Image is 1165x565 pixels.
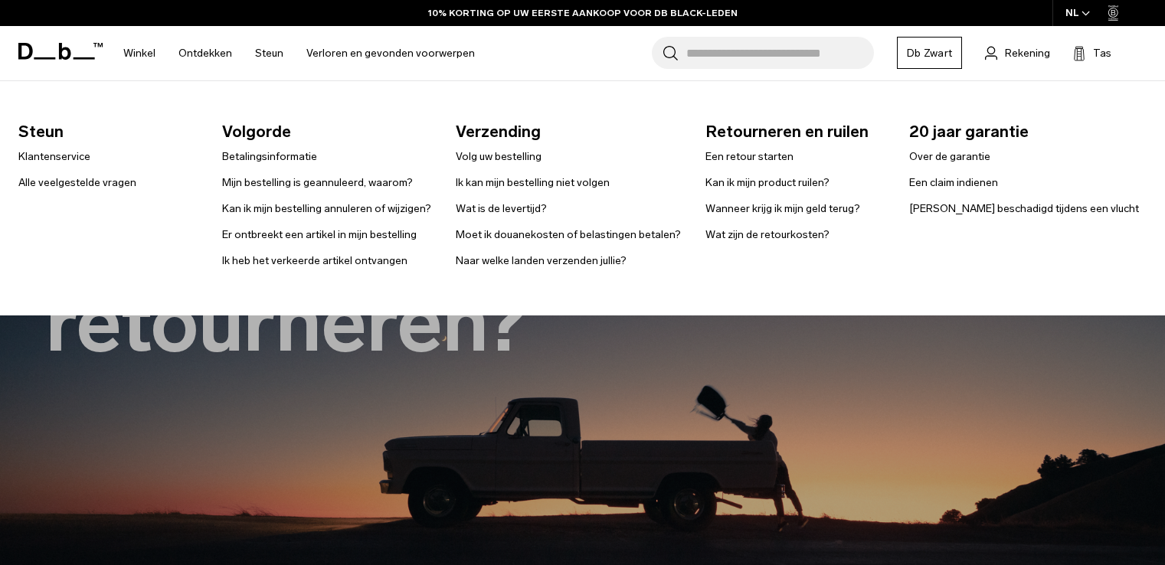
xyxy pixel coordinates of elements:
font: Steun [255,47,283,60]
font: Winkel [123,47,155,60]
a: Mijn bestelling is geannuleerd, waarom? [222,175,413,191]
font: NL [1065,7,1079,18]
font: Betalingsinformatie [222,150,317,163]
font: Over de garantie [909,150,990,163]
a: Er ontbreekt een artikel in mijn bestelling [222,227,417,243]
font: 20 jaar garantie [909,122,1029,141]
font: Kan ik mijn product ruilen? [705,176,830,189]
a: Verloren en gevonden voorwerpen [306,26,475,80]
font: Wat is de levertijd? [456,202,547,215]
a: Over de garantie [909,149,990,165]
font: Retourneren en ruilen [705,122,869,141]
a: Wanneer krijg ik mijn geld terug? [705,201,860,217]
font: Ik kan mijn bestelling niet volgen [456,176,610,189]
a: Ik kan mijn bestelling niet volgen [456,175,610,191]
font: Volgorde [222,122,291,141]
font: Ik heb het verkeerde artikel ontvangen [222,254,407,267]
a: Steun [255,26,283,80]
font: Db Zwart [907,47,952,60]
font: Er ontbreekt een artikel in mijn bestelling [222,228,417,241]
font: Steun [18,122,64,141]
font: Een retour starten [705,150,794,163]
font: Alle veelgestelde vragen [18,176,136,189]
a: Ik heb het verkeerde artikel ontvangen [222,253,407,269]
a: Een retour starten [705,149,794,165]
font: Rekening [1005,47,1050,60]
font: Een claim indienen [909,176,998,189]
font: Kan ik mijn bestelling annuleren of wijzigen? [222,202,431,215]
font: Naar welke landen verzenden jullie? [456,254,627,267]
font: Moet ik douanekosten of belastingen betalen? [456,228,681,241]
font: Tas [1093,47,1111,60]
font: Mijn bestelling is geannuleerd, waarom? [222,176,413,189]
a: Kan ik mijn bestelling annuleren of wijzigen? [222,201,431,217]
a: Db Zwart [897,37,962,69]
a: [PERSON_NAME] beschadigd tijdens een vlucht [909,201,1139,217]
a: Klantenservice [18,149,90,165]
a: Rekening [985,44,1050,62]
a: Een claim indienen [909,175,998,191]
font: Wanneer krijg ik mijn geld terug? [705,202,860,215]
button: Tas [1073,44,1111,62]
a: Naar welke landen verzenden jullie? [456,253,627,269]
a: Alle veelgestelde vragen [18,175,136,191]
nav: Hoofdnavigatie [112,26,486,80]
font: [PERSON_NAME] beschadigd tijdens een vlucht [909,202,1139,215]
font: Volg uw bestelling [456,150,542,163]
font: 10% KORTING OP UW EERSTE AANKOOP VOOR DB BLACK-LEDEN [428,8,738,18]
font: Ontdekken [178,47,232,60]
font: Klantenservice [18,150,90,163]
a: Volg uw bestelling [456,149,542,165]
a: Wat is de levertijd? [456,201,547,217]
font: Wat zijn de retourkosten? [705,228,830,241]
font: Verloren en gevonden voorwerpen [306,47,475,60]
a: Betalingsinformatie [222,149,317,165]
font: Verzending [456,122,541,141]
a: Moet ik douanekosten of belastingen betalen? [456,227,681,243]
a: Kan ik mijn product ruilen? [705,175,830,191]
a: Wat zijn de retourkosten? [705,227,830,243]
a: Ontdekken [178,26,232,80]
a: Winkel [123,26,155,80]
